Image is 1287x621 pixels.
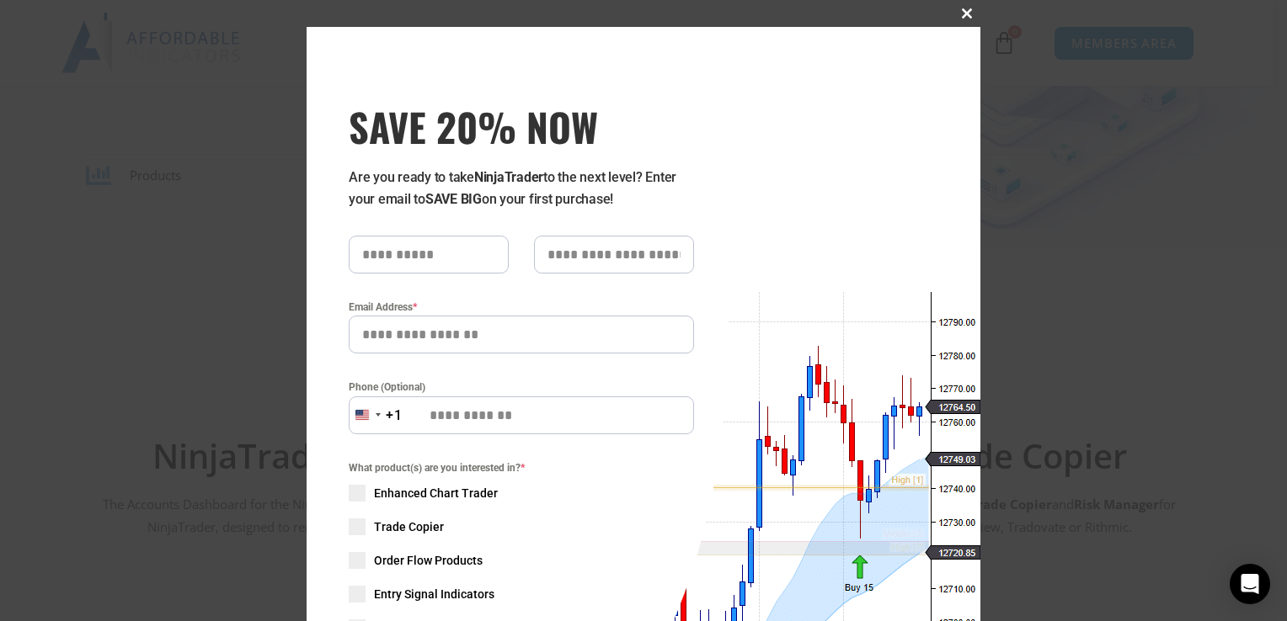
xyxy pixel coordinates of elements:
[349,299,694,316] label: Email Address
[349,459,694,476] span: What product(s) are you interested in?
[1230,564,1270,604] div: Open Intercom Messenger
[349,167,694,210] p: Are you ready to take to the next level? Enter your email to on your first purchase!
[374,586,494,602] span: Entry Signal Indicators
[349,103,694,150] span: SAVE 20% NOW
[349,518,694,535] label: Trade Copier
[374,518,444,535] span: Trade Copier
[349,379,694,395] label: Phone (Optional)
[386,405,403,427] div: +1
[349,552,694,569] label: Order Flow Products
[474,169,543,185] strong: NinjaTrader
[349,586,694,602] label: Entry Signal Indicators
[374,485,498,502] span: Enhanced Chart Trader
[349,396,403,434] button: Selected country
[425,191,482,207] strong: SAVE BIG
[374,552,483,569] span: Order Flow Products
[349,485,694,502] label: Enhanced Chart Trader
